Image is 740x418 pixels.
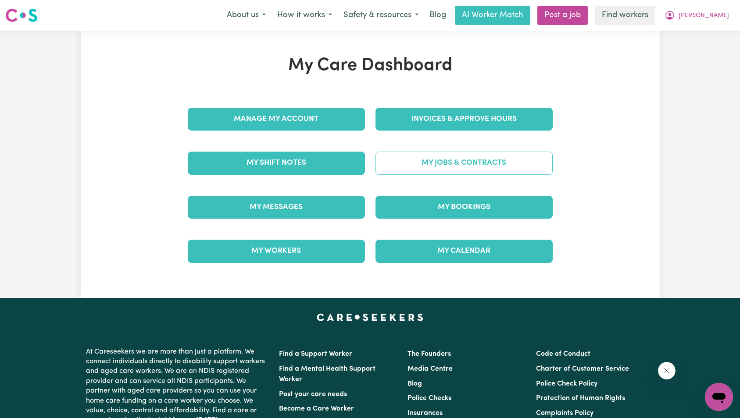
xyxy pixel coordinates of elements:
a: AI Worker Match [455,6,530,25]
a: Manage My Account [188,108,365,131]
a: Find a Support Worker [279,351,352,358]
button: About us [221,6,272,25]
a: My Messages [188,196,365,219]
a: Protection of Human Rights [536,395,625,402]
a: Post your care needs [279,391,347,398]
a: Blog [424,6,451,25]
a: My Jobs & Contracts [375,152,553,174]
a: Blog [408,380,422,387]
a: My Bookings [375,196,553,219]
a: Complaints Policy [536,410,593,417]
a: Become a Care Worker [279,405,354,412]
button: Safety & resources [338,6,424,25]
a: Careseekers home page [317,314,423,321]
button: How it works [272,6,338,25]
a: Careseekers logo [5,5,38,25]
a: Find a Mental Health Support Worker [279,365,375,383]
a: My Calendar [375,240,553,262]
a: Find workers [595,6,655,25]
a: My Workers [188,240,365,262]
img: Careseekers logo [5,7,38,23]
a: Police Check Policy [536,380,597,387]
a: Invoices & Approve Hours [375,108,553,131]
button: My Account [659,6,735,25]
span: Need any help? [5,6,53,13]
a: Media Centre [408,365,453,372]
a: My Shift Notes [188,152,365,174]
iframe: Close message [658,362,676,379]
a: Insurances [408,410,443,417]
iframe: Button to launch messaging window [705,383,733,411]
a: The Founders [408,351,451,358]
a: Code of Conduct [536,351,590,358]
span: [PERSON_NAME] [679,11,729,21]
a: Charter of Customer Service [536,365,629,372]
h1: My Care Dashboard [182,55,558,76]
a: Police Checks [408,395,451,402]
a: Post a job [537,6,588,25]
